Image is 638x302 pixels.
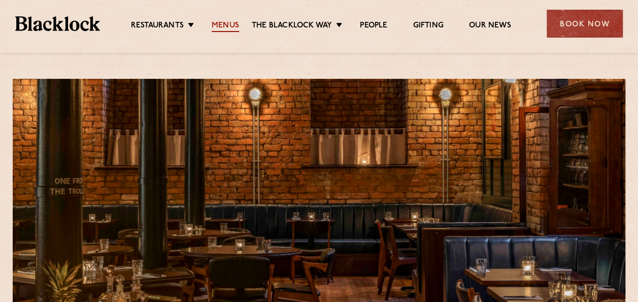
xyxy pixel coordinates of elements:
img: BL_Textured_Logo-footer-cropped.svg [15,16,100,31]
a: Menus [212,21,239,32]
a: The Blacklock Way [252,21,332,32]
a: People [360,21,387,32]
a: Restaurants [131,21,184,32]
div: Book Now [547,10,623,38]
a: Gifting [413,21,443,32]
a: Our News [469,21,511,32]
